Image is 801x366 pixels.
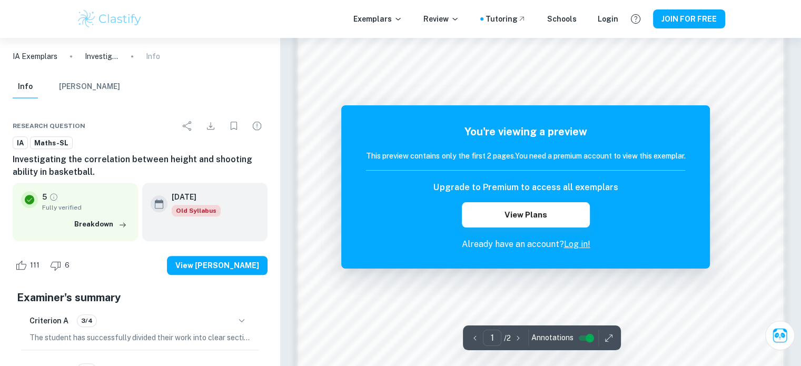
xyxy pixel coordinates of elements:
button: View [PERSON_NAME] [167,256,268,275]
p: / 2 [503,332,510,344]
a: Log in! [563,239,590,249]
p: The student has successfully divided their work into clear sections, including an introduction, b... [29,332,251,343]
p: Already have an account? [366,238,685,251]
span: 3/4 [77,316,96,325]
div: Dislike [47,257,75,274]
button: Breakdown [72,216,130,232]
p: Exemplars [353,13,402,25]
div: Report issue [246,115,268,136]
a: Tutoring [486,13,526,25]
h6: Criterion A [29,315,68,327]
div: Share [177,115,198,136]
span: Old Syllabus [172,205,221,216]
span: 6 [59,260,75,271]
span: 111 [24,260,45,271]
button: [PERSON_NAME] [59,75,120,98]
h6: Upgrade to Premium to access all exemplars [433,181,618,194]
button: JOIN FOR FREE [653,9,725,28]
a: IA Exemplars [13,51,57,62]
div: Like [13,257,45,274]
p: Investigating the correlation between height and shooting ability in basketball. [85,51,118,62]
p: Info [146,51,160,62]
a: Login [598,13,618,25]
button: Ask Clai [765,321,795,350]
h5: You're viewing a preview [366,124,685,140]
h5: Examiner's summary [17,290,263,305]
img: Clastify logo [76,8,143,29]
span: Maths-SL [31,138,72,149]
h6: This preview contains only the first 2 pages. You need a premium account to view this exemplar. [366,150,685,162]
span: Research question [13,121,85,131]
button: View Plans [462,202,589,227]
div: Although this IA is written for the old math syllabus (last exam in November 2020), the current I... [172,205,221,216]
button: Info [13,75,38,98]
button: Help and Feedback [627,10,645,28]
a: IA [13,136,28,150]
p: Review [423,13,459,25]
a: Maths-SL [30,136,73,150]
a: Grade fully verified [49,192,58,202]
h6: [DATE] [172,191,212,203]
span: IA [13,138,27,149]
p: 5 [42,191,47,203]
span: Fully verified [42,203,130,212]
h6: Investigating the correlation between height and shooting ability in basketball. [13,153,268,179]
div: Bookmark [223,115,244,136]
span: Annotations [531,332,573,343]
div: Download [200,115,221,136]
a: Schools [547,13,577,25]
